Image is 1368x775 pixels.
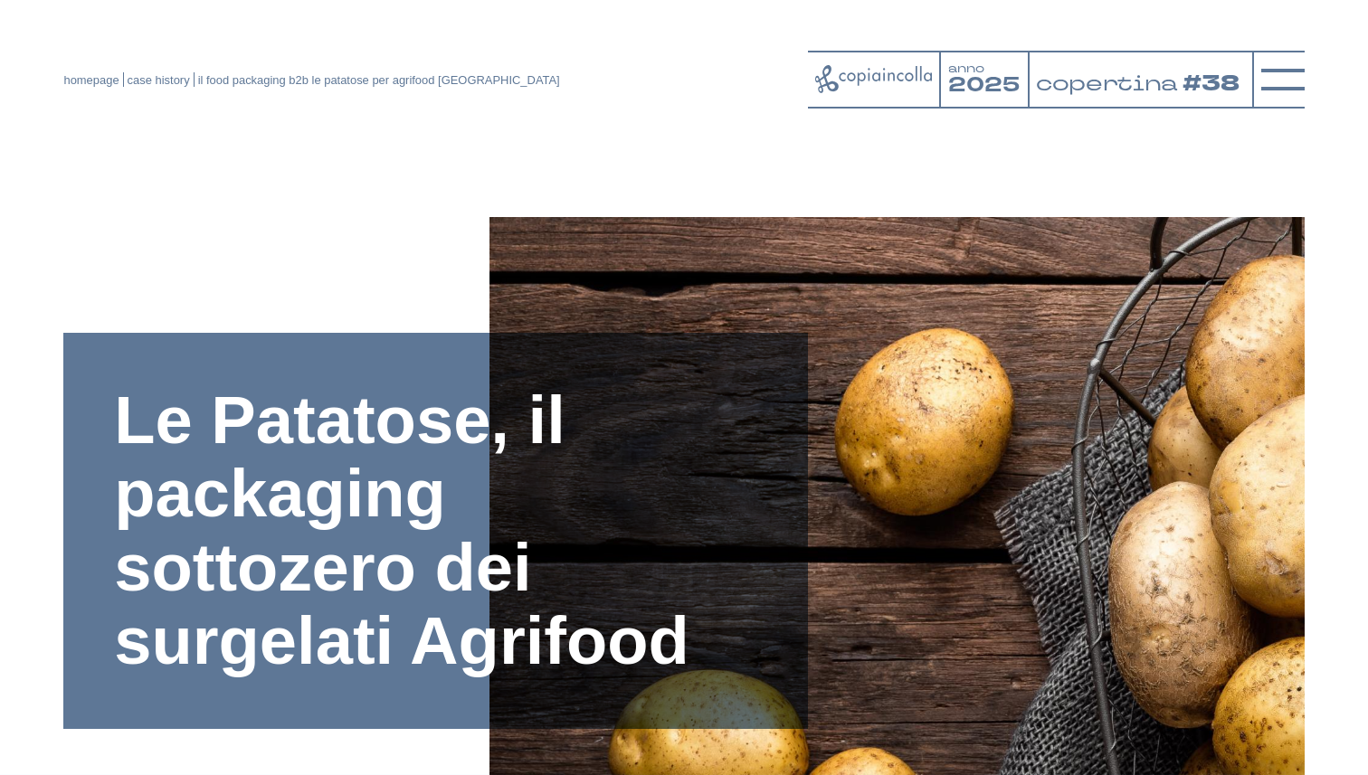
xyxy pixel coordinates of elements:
[1185,68,1243,99] tspan: #38
[1036,69,1181,97] tspan: copertina
[63,73,119,87] a: homepage
[114,383,757,678] h1: Le Patatose, il packaging sottozero dei surgelati Agrifood
[128,73,190,87] a: case history
[198,73,560,87] span: il food packaging b2b le patatose per agrifood [GEOGRAPHIC_DATA]
[948,61,984,77] tspan: anno
[948,71,1020,99] tspan: 2025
